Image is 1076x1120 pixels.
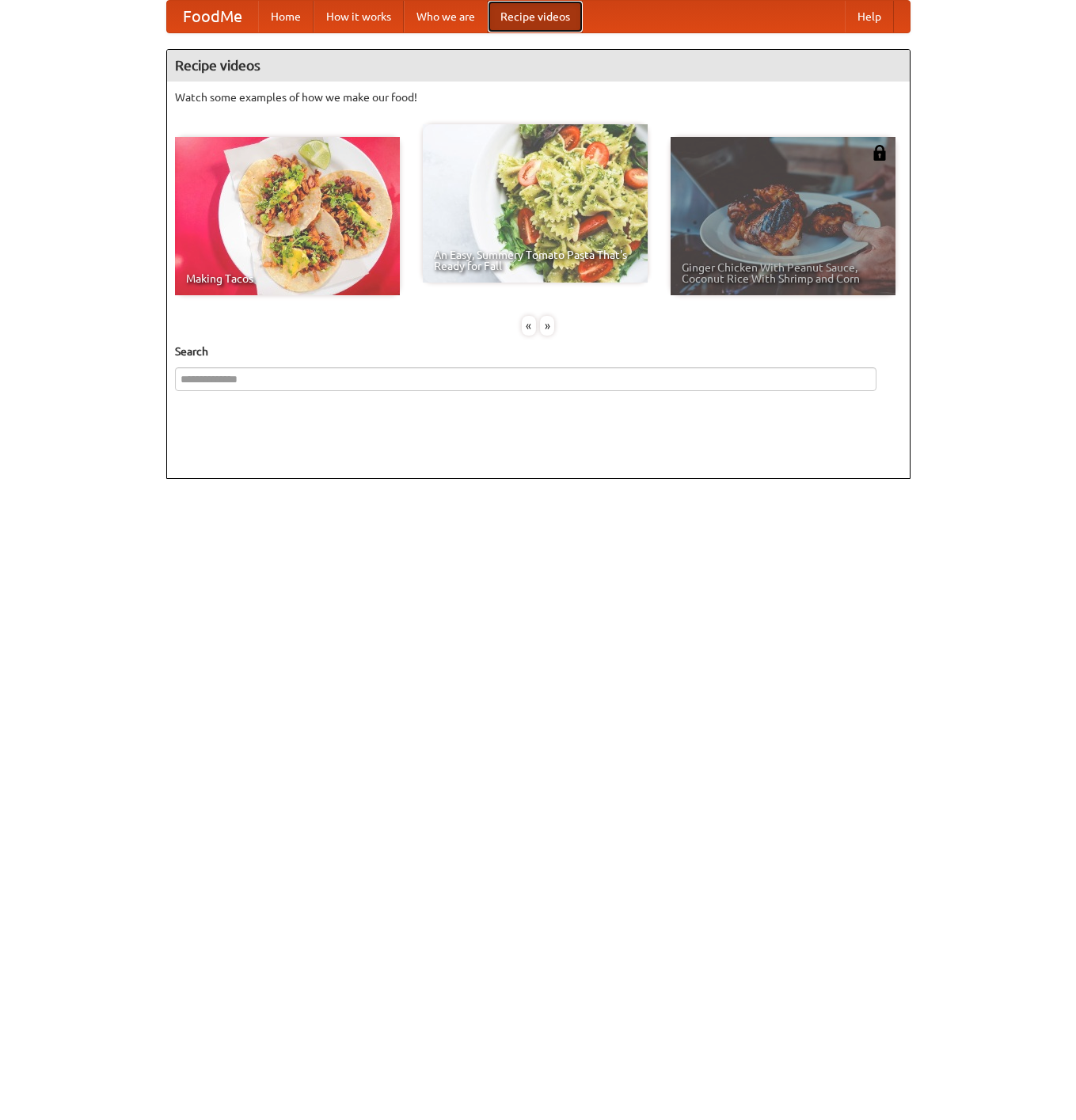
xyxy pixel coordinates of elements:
a: Home [258,1,314,32]
span: Making Tacos [186,273,389,284]
a: Recipe videos [488,1,583,32]
h5: Search [175,344,902,359]
img: 483408.png [872,145,888,161]
div: » [540,316,554,336]
h4: Recipe videos [167,50,910,82]
span: An Easy, Summery Tomato Pasta That's Ready for Fall [434,249,637,271]
a: Help [845,1,894,32]
a: How it works [314,1,404,32]
a: FoodMe [167,1,258,32]
a: Who we are [404,1,488,32]
div: « [522,316,536,336]
p: Watch some examples of how we make our food! [175,89,902,105]
a: Making Tacos [175,137,400,295]
a: An Easy, Summery Tomato Pasta That's Ready for Fall [423,124,648,283]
